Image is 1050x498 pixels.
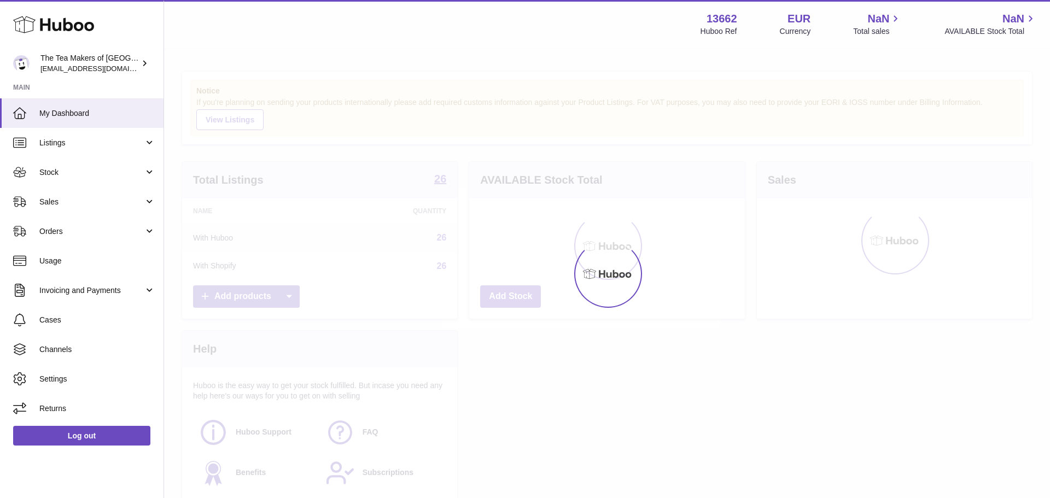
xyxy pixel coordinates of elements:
a: NaN Total sales [853,11,902,37]
span: Stock [39,167,144,178]
span: Usage [39,256,155,266]
div: Huboo Ref [701,26,737,37]
span: Channels [39,344,155,355]
span: Invoicing and Payments [39,285,144,296]
img: internalAdmin-13662@internal.huboo.com [13,55,30,72]
span: Sales [39,197,144,207]
span: NaN [1002,11,1024,26]
span: NaN [867,11,889,26]
span: Cases [39,315,155,325]
strong: 13662 [707,11,737,26]
span: My Dashboard [39,108,155,119]
a: Log out [13,426,150,446]
span: Orders [39,226,144,237]
span: Returns [39,403,155,414]
span: Listings [39,138,144,148]
span: [EMAIL_ADDRESS][DOMAIN_NAME] [40,64,161,73]
span: AVAILABLE Stock Total [944,26,1037,37]
a: NaN AVAILABLE Stock Total [944,11,1037,37]
div: Currency [780,26,811,37]
span: Settings [39,374,155,384]
div: The Tea Makers of [GEOGRAPHIC_DATA] [40,53,139,74]
strong: EUR [787,11,810,26]
span: Total sales [853,26,902,37]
